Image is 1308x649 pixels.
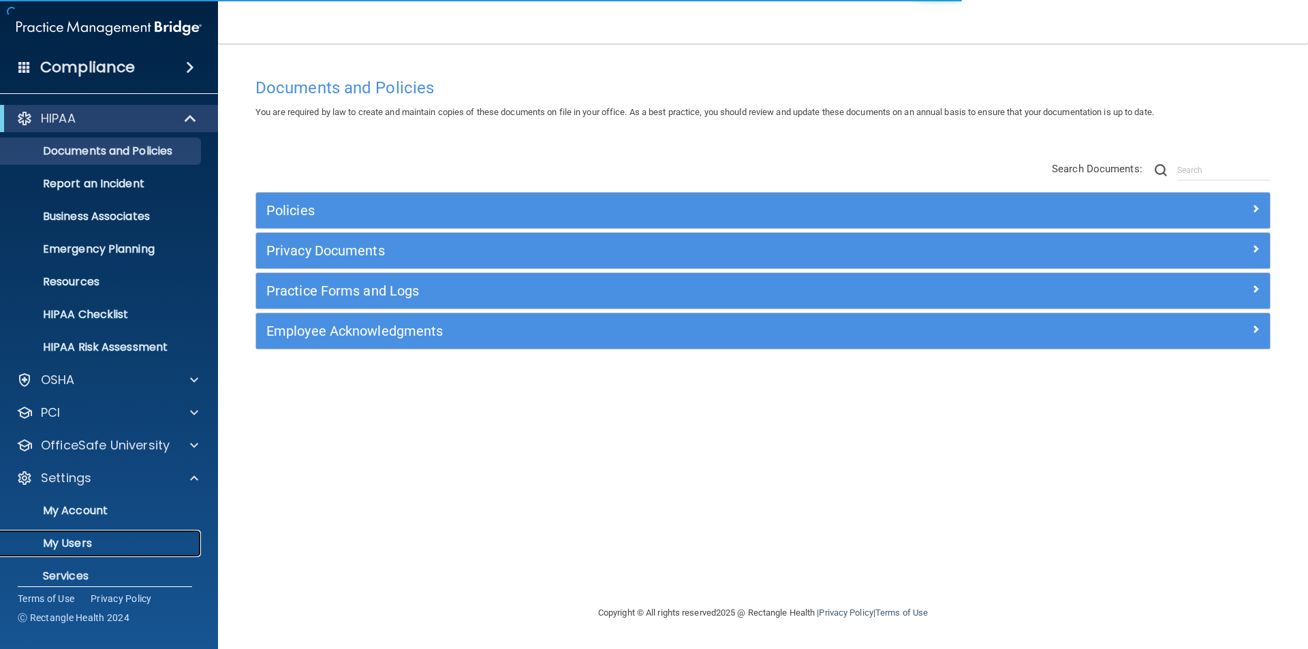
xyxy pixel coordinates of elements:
[266,280,1260,302] a: Practice Forms and Logs
[819,607,873,618] a: Privacy Policy
[266,240,1260,262] a: Privacy Documents
[266,283,1006,298] h5: Practice Forms and Logs
[41,110,76,127] p: HIPAA
[1155,164,1167,176] img: ic-search.3b580494.png
[514,591,1012,635] div: Copyright © All rights reserved 2025 @ Rectangle Health | |
[875,607,928,618] a: Terms of Use
[255,107,1154,117] span: You are required by law to create and maintain copies of these documents on file in your office. ...
[9,275,195,289] p: Resources
[266,203,1006,218] h5: Policies
[9,537,195,550] p: My Users
[16,110,198,127] a: HIPAA
[16,372,198,388] a: OSHA
[266,243,1006,258] h5: Privacy Documents
[16,405,198,421] a: PCI
[40,58,135,77] h4: Compliance
[9,144,195,158] p: Documents and Policies
[91,592,152,605] a: Privacy Policy
[16,437,198,454] a: OfficeSafe University
[9,210,195,223] p: Business Associates
[41,470,91,486] p: Settings
[1052,163,1142,175] span: Search Documents:
[266,323,1006,338] h5: Employee Acknowledgments
[1177,160,1271,180] input: Search
[16,14,202,42] img: PMB logo
[9,177,195,191] p: Report an Incident
[9,242,195,256] p: Emergency Planning
[9,504,195,518] p: My Account
[9,569,195,583] p: Services
[18,592,74,605] a: Terms of Use
[9,308,195,321] p: HIPAA Checklist
[9,341,195,354] p: HIPAA Risk Assessment
[266,200,1260,221] a: Policies
[16,470,198,486] a: Settings
[18,611,129,624] span: Ⓒ Rectangle Health 2024
[41,437,170,454] p: OfficeSafe University
[41,372,75,388] p: OSHA
[266,320,1260,342] a: Employee Acknowledgments
[41,405,60,421] p: PCI
[255,79,1271,97] h4: Documents and Policies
